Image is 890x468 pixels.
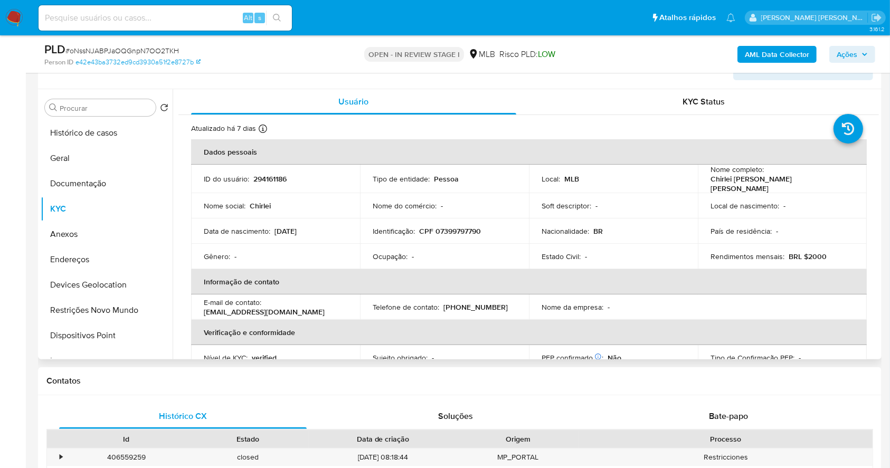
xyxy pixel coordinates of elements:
[829,46,875,63] button: Ações
[542,201,591,211] p: Soft descriptor :
[441,201,443,211] p: -
[309,448,457,466] div: [DATE] 08:18:44
[564,174,579,184] p: MLB
[538,48,555,60] span: LOW
[46,376,873,386] h1: Contatos
[191,269,867,294] th: Informação de contato
[412,252,414,261] p: -
[364,47,464,62] p: OPEN - IN REVIEW STAGE I
[579,448,873,466] div: Restricciones
[457,448,579,466] div: MP_PORTAL
[41,348,173,374] button: Items
[373,353,428,362] p: Sujeito obrigado :
[737,46,817,63] button: AML Data Collector
[608,353,621,362] p: Não
[711,226,772,236] p: País de residência :
[244,13,252,23] span: Alt
[41,298,173,323] button: Restrições Novo Mundo
[542,302,603,312] p: Nome da empresa :
[776,226,778,236] p: -
[761,13,868,23] p: carla.siqueira@mercadolivre.com
[585,252,587,261] p: -
[443,302,508,312] p: [PHONE_NUMBER]
[204,298,261,307] p: E-mail de contato :
[711,174,850,193] p: Chirlei [PERSON_NAME] [PERSON_NAME]
[204,226,270,236] p: Data de nascimento :
[252,353,277,362] p: verified
[419,226,481,236] p: CPF 07399797790
[711,252,784,261] p: Rendimentos mensais :
[204,174,249,184] p: ID do usuário :
[204,201,245,211] p: Nome social :
[160,103,168,115] button: Retornar ao pedido padrão
[41,222,173,247] button: Anexos
[316,434,450,444] div: Data de criação
[41,120,173,146] button: Histórico de casos
[711,165,764,174] p: Nome completo :
[499,49,555,60] span: Risco PLD:
[542,353,603,362] p: PEP confirmado :
[204,307,325,317] p: [EMAIL_ADDRESS][DOMAIN_NAME]
[783,201,785,211] p: -
[60,103,152,113] input: Procurar
[465,434,572,444] div: Origem
[41,196,173,222] button: KYC
[373,302,439,312] p: Telefone de contato :
[869,25,885,33] span: 3.161.2
[73,434,180,444] div: Id
[195,434,302,444] div: Estado
[373,174,430,184] p: Tipo de entidade :
[726,13,735,22] a: Notificações
[41,146,173,171] button: Geral
[593,226,603,236] p: BR
[65,45,179,56] span: # oNssNJABPJaOQGnpN7OO2TKH
[41,272,173,298] button: Devices Geolocation
[789,252,827,261] p: BRL $2000
[274,226,297,236] p: [DATE]
[595,201,598,211] p: -
[432,353,434,362] p: -
[250,201,271,211] p: Chirlei
[44,58,73,67] b: Person ID
[373,226,415,236] p: Identificação :
[258,13,261,23] span: s
[41,323,173,348] button: Dispositivos Point
[542,226,589,236] p: Nacionalidade :
[683,95,725,108] span: KYC Status
[586,434,865,444] div: Processo
[709,410,748,422] span: Bate-papo
[41,171,173,196] button: Documentação
[468,49,495,60] div: MLB
[434,174,459,184] p: Pessoa
[745,46,809,63] b: AML Data Collector
[542,174,560,184] p: Local :
[49,103,58,112] button: Procurar
[204,353,248,362] p: Nível de KYC :
[373,201,437,211] p: Nome do comércio :
[266,11,288,25] button: search-icon
[542,252,581,261] p: Estado Civil :
[191,320,867,345] th: Verificação e conformidade
[608,302,610,312] p: -
[44,41,65,58] b: PLD
[191,139,867,165] th: Dados pessoais
[837,46,857,63] span: Ações
[659,12,716,23] span: Atalhos rápidos
[253,174,287,184] p: 294161186
[75,58,201,67] a: e42e43ba3732ed9cd3930a51f2e8727b
[438,410,473,422] span: Soluções
[39,11,292,25] input: Pesquise usuários ou casos...
[159,410,207,422] span: Histórico CX
[338,95,368,108] span: Usuário
[187,448,309,466] div: closed
[711,353,794,362] p: Tipo de Confirmação PEP :
[711,201,779,211] p: Local de nascimento :
[204,252,230,261] p: Gênero :
[191,123,256,133] p: Atualizado há 7 dias
[41,247,173,272] button: Endereços
[871,12,882,23] a: Sair
[234,252,236,261] p: -
[65,448,187,466] div: 406559259
[799,353,801,362] p: -
[60,452,62,462] div: •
